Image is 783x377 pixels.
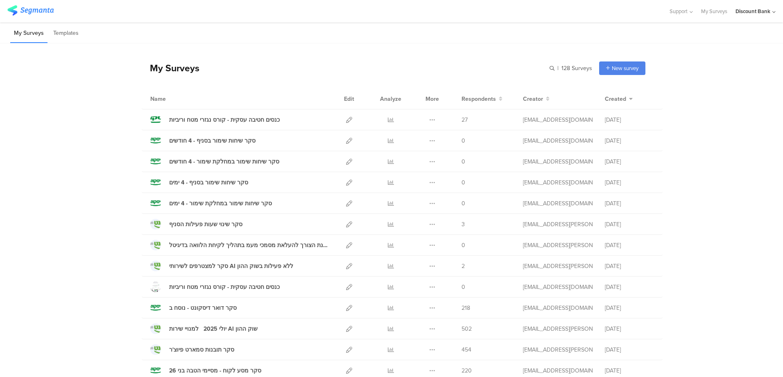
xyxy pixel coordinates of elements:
[150,302,237,313] a: סקר דואר דיסקונט - נוסח ב
[169,304,237,312] div: סקר דואר דיסקונט - נוסח ב
[523,136,593,145] div: anat.gilad@dbank.co.il
[340,89,358,109] div: Edit
[378,89,403,109] div: Analyze
[605,366,654,375] div: [DATE]
[523,178,593,187] div: anat.gilad@dbank.co.il
[150,135,256,146] a: סקר שיחות שימור בסניף - 4 חודשים
[462,366,472,375] span: 220
[150,95,199,103] div: Name
[605,345,654,354] div: [DATE]
[150,282,280,292] a: כנסים חטיבה עסקית - קורס נגזרי מטח וריביות
[605,304,654,312] div: [DATE]
[462,136,465,145] span: 0
[423,89,441,109] div: More
[150,177,248,188] a: סקר שיחות שימור בסניף - 4 ימים
[523,345,593,354] div: hofit.refael@dbank.co.il
[150,261,293,271] a: סקר למצטרפים לשירותי AI ללא פעילות בשוק ההון
[169,325,258,333] div: יולי 2025 למנויי שירות AI שוק ההון
[462,199,465,208] span: 0
[523,95,543,103] span: Creator
[523,283,593,291] div: anat.gilad@dbank.co.il
[150,219,242,229] a: סקר שינוי שעות פעילות הסניף
[605,199,654,208] div: [DATE]
[462,325,472,333] span: 502
[605,95,633,103] button: Created
[462,241,465,250] span: 0
[462,95,496,103] span: Respondents
[523,304,593,312] div: anat.gilad@dbank.co.il
[169,157,279,166] div: סקר שיחות שימור במחלקת שימור - 4 חודשים
[735,7,770,15] div: Discount Bank
[605,241,654,250] div: [DATE]
[605,136,654,145] div: [DATE]
[670,7,688,15] span: Support
[523,116,593,124] div: anat.gilad@dbank.co.il
[150,344,234,355] a: סקר תובנות סמארט פיוצ'ר
[150,240,328,250] a: בחינת הצורך להעלאת מסמכי מעמ בתהליך לקיחת הלוואה בדיגיטל
[169,136,256,145] div: סקר שיחות שימור בסניף - 4 חודשים
[605,157,654,166] div: [DATE]
[150,156,279,167] a: סקר שיחות שימור במחלקת שימור - 4 חודשים
[169,345,234,354] div: סקר תובנות סמארט פיוצ'ר
[462,304,470,312] span: 218
[169,241,328,250] div: בחינת הצורך להעלאת מסמכי מעמ בתהליך לקיחת הלוואה בדיגיטל
[523,199,593,208] div: anat.gilad@dbank.co.il
[169,116,280,124] div: כנסים חטיבה עסקית - קורס נגזרי מטח וריביות
[523,325,593,333] div: hofit.refael@dbank.co.il
[605,262,654,270] div: [DATE]
[462,220,465,229] span: 3
[612,64,638,72] span: New survey
[462,116,468,124] span: 27
[150,114,280,125] a: כנסים חטיבה עסקית - קורס נגזרי מטח וריביות
[150,365,261,376] a: סקר מסע לקוח - מסיימי הטבה בני 26
[605,220,654,229] div: [DATE]
[523,262,593,270] div: hofit.refael@dbank.co.il
[462,95,502,103] button: Respondents
[561,64,592,73] span: 128 Surveys
[556,64,560,73] span: |
[462,345,471,354] span: 454
[169,283,280,291] div: כנסים חטיבה עסקית - קורס נגזרי מטח וריביות
[169,262,293,270] div: סקר למצטרפים לשירותי AI ללא פעילות בשוק ההון
[462,178,465,187] span: 0
[169,199,272,208] div: סקר שיחות שימור במחלקת שימור - 4 ימים
[523,157,593,166] div: anat.gilad@dbank.co.il
[50,24,82,43] li: Templates
[523,220,593,229] div: hofit.refael@dbank.co.il
[462,262,465,270] span: 2
[169,178,248,187] div: סקר שיחות שימור בסניף - 4 ימים
[169,220,242,229] div: סקר שינוי שעות פעילות הסניף
[605,116,654,124] div: [DATE]
[605,178,654,187] div: [DATE]
[462,157,465,166] span: 0
[462,283,465,291] span: 0
[142,61,199,75] div: My Surveys
[523,95,550,103] button: Creator
[10,24,48,43] li: My Surveys
[523,241,593,250] div: hofit.refael@dbank.co.il
[169,366,261,375] div: סקר מסע לקוח - מסיימי הטבה בני 26
[523,366,593,375] div: anat.gilad@dbank.co.il
[605,283,654,291] div: [DATE]
[150,323,258,334] a: יולי 2025 למנויי שירות AI שוק ההון
[605,95,626,103] span: Created
[150,198,272,209] a: סקר שיחות שימור במחלקת שימור - 4 ימים
[7,5,54,16] img: segmanta logo
[605,325,654,333] div: [DATE]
